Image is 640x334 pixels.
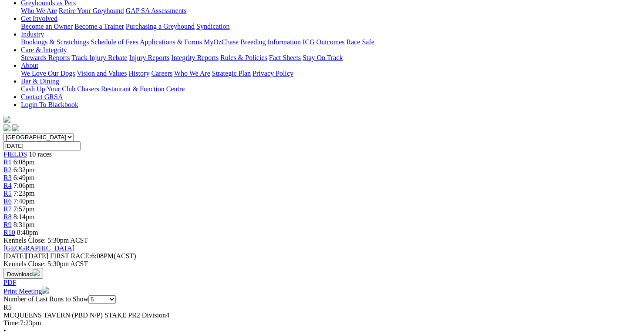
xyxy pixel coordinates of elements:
a: Fact Sheets [269,54,301,61]
img: download.svg [33,269,40,276]
a: Stewards Reports [21,54,70,61]
div: MCQUEENS TAVERN (PBD N/P) STAKE PR2 Division4 [3,311,637,319]
span: 7:23pm [13,190,35,197]
span: [DATE] [3,252,48,260]
a: R4 [3,182,12,189]
div: Greyhounds as Pets [21,7,637,15]
div: Get Involved [21,23,637,30]
span: Kennels Close: 5:30pm ACST [3,237,88,244]
div: Download [3,279,637,287]
div: Industry [21,38,637,46]
span: [DATE] [3,252,26,260]
div: 7:23pm [3,319,637,327]
a: Race Safe [346,38,374,46]
a: Strategic Plan [212,70,251,77]
a: Schedule of Fees [91,38,138,46]
a: Retire Your Greyhound [59,7,124,14]
a: MyOzChase [204,38,239,46]
a: Care & Integrity [21,46,67,53]
a: Get Involved [21,15,57,22]
span: 6:08PM(ACST) [50,252,136,260]
a: Print Meeting [3,287,49,295]
span: R5 [3,304,12,311]
a: Bookings & Scratchings [21,38,89,46]
a: R5 [3,190,12,197]
a: Rules & Policies [220,54,267,61]
span: 10 races [29,150,52,158]
a: R6 [3,197,12,205]
span: 6:32pm [13,166,35,174]
a: Careers [151,70,172,77]
span: 8:48pm [17,229,38,236]
a: Integrity Reports [171,54,219,61]
a: R3 [3,174,12,181]
a: Purchasing a Greyhound [126,23,195,30]
span: 7:06pm [13,182,35,189]
a: R2 [3,166,12,174]
input: Select date [3,141,81,150]
img: facebook.svg [3,124,10,131]
a: Breeding Information [240,38,301,46]
a: Login To Blackbook [21,101,78,108]
a: Become an Owner [21,23,73,30]
span: 7:40pm [13,197,35,205]
div: Kennels Close: 5:30pm ACST [3,260,637,268]
div: About [21,70,637,77]
a: [GEOGRAPHIC_DATA] [3,244,74,252]
a: GAP SA Assessments [126,7,187,14]
a: Syndication [196,23,229,30]
a: ICG Outcomes [303,38,344,46]
a: History [128,70,149,77]
a: PDF [3,279,16,286]
span: 8:14pm [13,213,35,220]
a: Become a Trainer [74,23,124,30]
a: Contact GRSA [21,93,63,100]
a: Chasers Restaurant & Function Centre [77,85,185,93]
a: Who We Are [174,70,210,77]
span: 8:31pm [13,221,35,228]
span: 6:49pm [13,174,35,181]
a: About [21,62,38,69]
a: We Love Our Dogs [21,70,75,77]
button: Download [3,268,43,279]
span: FIRST RACE: [50,252,91,260]
a: Track Injury Rebate [71,54,127,61]
div: Number of Last Runs to Show [3,295,637,304]
div: Bar & Dining [21,85,637,93]
span: 6:08pm [13,158,35,166]
div: Care & Integrity [21,54,637,62]
a: Vision and Values [77,70,127,77]
span: 7:57pm [13,205,35,213]
a: FIELDS [3,150,27,158]
span: Time: [3,319,20,327]
a: R1 [3,158,12,166]
a: Bar & Dining [21,77,59,85]
img: printer.svg [42,287,49,294]
a: Privacy Policy [253,70,293,77]
img: logo-grsa-white.png [3,116,10,123]
a: R7 [3,205,12,213]
a: R10 [3,229,15,236]
a: Applications & Forms [140,38,202,46]
a: R9 [3,221,12,228]
a: Industry [21,30,44,38]
a: Stay On Track [303,54,343,61]
a: Injury Reports [129,54,169,61]
a: Cash Up Your Club [21,85,75,93]
a: Who We Are [21,7,57,14]
img: twitter.svg [12,124,19,131]
a: R8 [3,213,12,220]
